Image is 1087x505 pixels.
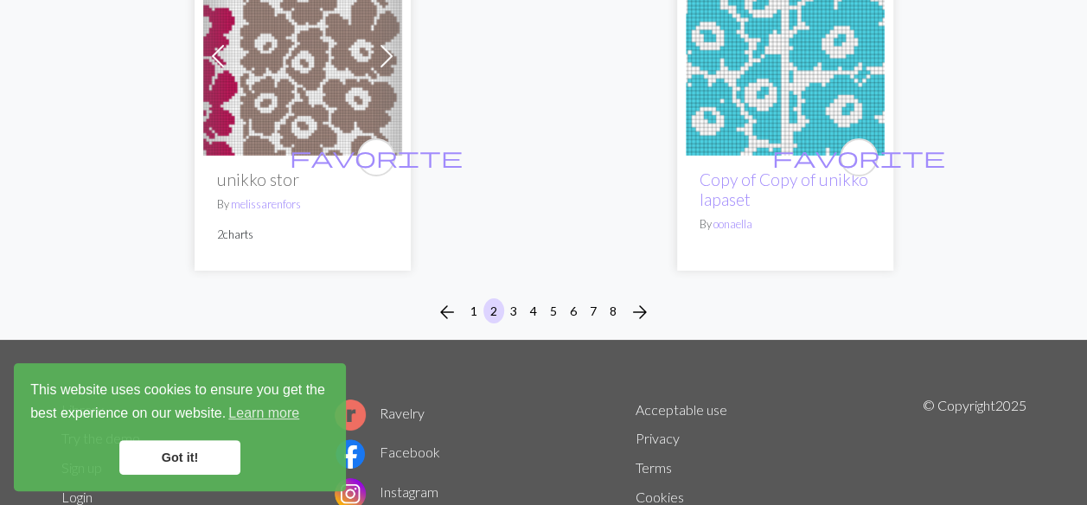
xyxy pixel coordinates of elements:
[357,138,395,176] button: favourite
[335,405,425,421] a: Ravelry
[231,197,301,211] a: melissarenfors
[563,298,584,323] button: 6
[203,46,402,62] a: unikko stor
[700,216,871,233] p: By
[636,430,680,446] a: Privacy
[430,298,657,326] nav: Page navigation
[772,140,945,175] i: favourite
[603,298,623,323] button: 8
[464,298,484,323] button: 1
[61,489,93,505] a: Login
[636,401,727,418] a: Acceptable use
[483,298,504,323] button: 2
[430,298,464,326] button: Previous
[217,169,388,189] h2: unikko stor
[119,440,240,475] a: dismiss cookie message
[840,138,878,176] button: favourite
[335,438,366,470] img: Facebook logo
[226,400,302,426] a: learn more about cookies
[772,144,945,170] span: favorite
[335,444,440,460] a: Facebook
[335,483,438,500] a: Instagram
[623,298,657,326] button: Next
[686,46,885,62] a: unikko lapaset
[583,298,604,323] button: 7
[290,140,463,175] i: favourite
[630,300,650,324] span: arrow_forward
[217,227,388,243] p: 2 charts
[636,489,684,505] a: Cookies
[713,217,752,231] a: oonaella
[290,144,463,170] span: favorite
[543,298,564,323] button: 5
[217,196,388,213] p: By
[636,459,672,476] a: Terms
[437,300,457,324] span: arrow_back
[335,400,366,431] img: Ravelry logo
[14,363,346,491] div: cookieconsent
[630,302,650,323] i: Next
[700,169,868,209] a: Copy of Copy of unikko lapaset
[523,298,544,323] button: 4
[437,302,457,323] i: Previous
[30,380,329,426] span: This website uses cookies to ensure you get the best experience on our website.
[503,298,524,323] button: 3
